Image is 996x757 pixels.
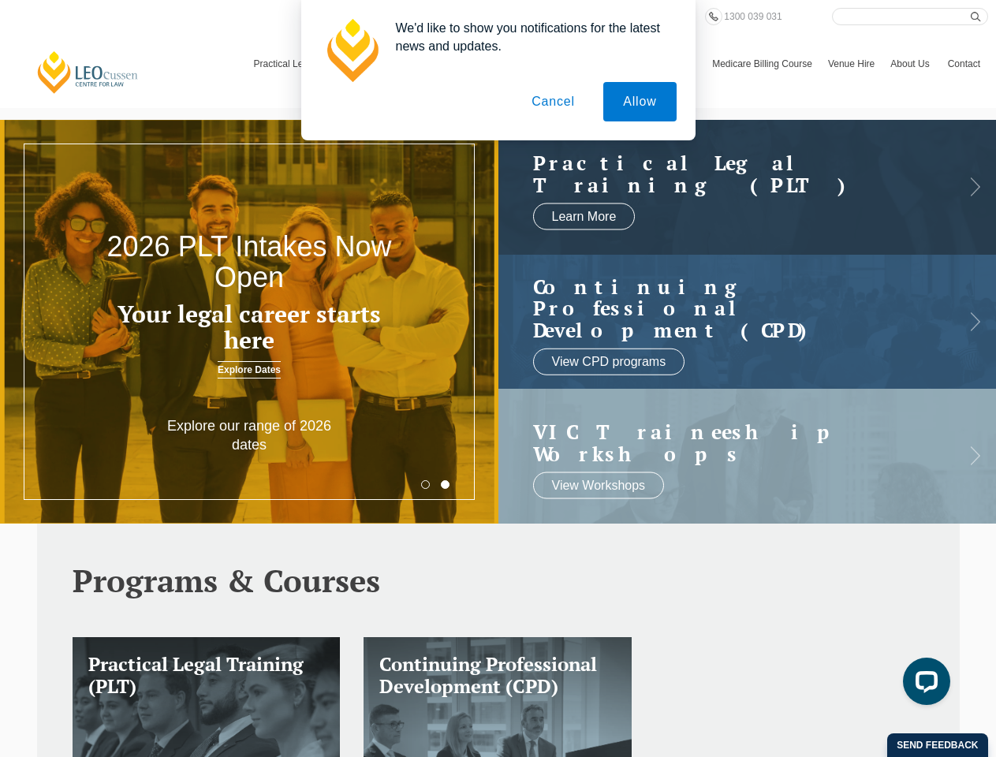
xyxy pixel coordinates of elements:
[441,480,450,489] button: 2
[533,349,685,375] a: View CPD programs
[890,651,957,718] iframe: LiveChat chat widget
[533,275,931,341] h2: Continuing Professional Development (CPD)
[533,421,931,464] a: VIC Traineeship Workshops
[383,19,677,55] div: We'd like to show you notifications for the latest news and updates.
[99,231,398,293] h2: 2026 PLT Intakes Now Open
[533,152,931,196] a: Practical LegalTraining (PLT)
[320,19,383,82] img: notification icon
[533,203,636,230] a: Learn More
[150,417,349,454] p: Explore our range of 2026 dates
[88,653,325,699] h3: Practical Legal Training (PLT)
[379,653,616,699] h3: Continuing Professional Development (CPD)
[533,472,665,499] a: View Workshops
[533,275,931,341] a: Continuing ProfessionalDevelopment (CPD)
[603,82,676,121] button: Allow
[533,152,931,196] h2: Practical Legal Training (PLT)
[73,563,924,598] h2: Programs & Courses
[99,301,398,353] h3: Your legal career starts here
[512,82,595,121] button: Cancel
[421,480,430,489] button: 1
[218,361,281,378] a: Explore Dates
